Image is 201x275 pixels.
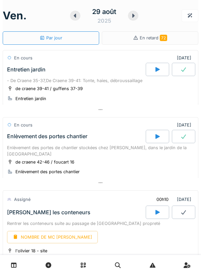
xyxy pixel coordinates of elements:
div: Assigné [14,196,30,203]
div: 29 août [92,7,116,17]
div: l'olivier 18 - site [15,248,47,254]
div: Enlèvement des portes de chantier stockées chez [PERSON_NAME], dans le jardin de la [GEOGRAPHIC_D... [7,145,194,157]
h1: ven. [3,9,27,22]
div: de craene 39-41 / guffens 37-39 [15,85,83,92]
div: Enlèvement des portes chantier [7,133,87,140]
div: En cours [14,122,32,128]
div: 00h10 [156,196,169,203]
div: Entretien jardin [15,95,46,102]
div: [DATE] [177,122,194,128]
div: Enlèvement des portes chantier [15,169,80,175]
div: - De Craene 35-37,De Craene 39-41: Tonte, haies, débroussaillage [7,77,194,84]
span: En retard [140,35,167,40]
div: 2025 [97,17,111,25]
div: En cours [14,55,32,61]
div: Rentrer les conteneurs suite au passage de [GEOGRAPHIC_DATA] propreté [7,220,194,227]
div: [PERSON_NAME] les conteneurs [7,209,90,216]
div: [DATE] [151,193,194,206]
div: Entretien jardin [7,66,46,73]
span: 72 [160,35,167,41]
div: NOMBRE DE MC [PERSON_NAME] [7,231,98,243]
div: de craene 42-46 / foucart 16 [15,159,74,165]
div: Par jour [40,35,62,41]
div: [DATE] [177,55,194,61]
